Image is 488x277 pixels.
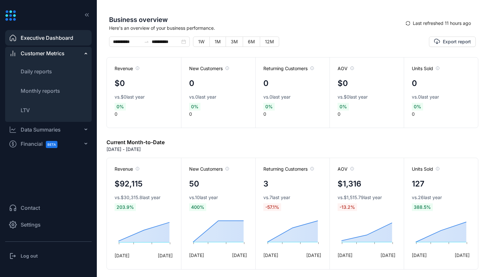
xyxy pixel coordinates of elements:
span: New Customers [189,166,229,172]
div: 0 [255,58,330,128]
span: 12M [265,39,274,44]
span: 0 % [412,103,423,111]
span: Customer Metrics [21,49,65,57]
span: [DATE] [158,252,173,259]
span: to [144,39,149,44]
span: [DATE] [189,252,204,259]
div: 0 [107,58,181,128]
span: vs. $0 last year [115,94,145,100]
h4: 0 [263,78,269,89]
span: sync [406,21,410,26]
span: 0 % [338,103,349,111]
span: vs. 26 last year [412,194,442,201]
span: 0 % [189,103,200,111]
h4: 0 [412,78,417,89]
span: swap-right [144,39,149,44]
button: Export report [429,37,476,47]
h4: $0 [338,78,348,89]
div: 0 [404,58,478,128]
span: Returning Customers [263,166,314,172]
h3: Log out [21,253,38,259]
span: vs. 0 last year [412,94,439,100]
span: 3M [231,39,238,44]
span: Revenue [115,65,139,72]
span: [DATE] [381,252,395,259]
span: LTV [21,107,30,113]
span: Returning Customers [263,65,314,72]
span: 1W [198,39,205,44]
span: vs. 10 last year [189,194,218,201]
span: [DATE] [455,252,470,259]
span: Settings [21,221,41,229]
span: Financial [21,137,63,151]
span: vs. 7 last year [263,194,290,201]
span: New Customers [189,65,229,72]
span: vs. $0 last year [338,94,368,100]
span: Executive Dashboard [21,34,73,42]
span: Units Sold [412,65,440,72]
h4: 127 [412,178,424,190]
span: Here's an overview of your business performance. [109,25,401,31]
span: BETA [46,141,57,148]
h4: 3 [263,178,268,190]
span: Revenue [115,166,139,172]
span: AOV [338,65,354,72]
span: Business overview [109,15,401,25]
span: [DATE] [412,252,427,259]
span: Units Sold [412,166,440,172]
span: vs. $1,515.79 last year [338,194,382,201]
span: 6M [248,39,255,44]
span: 388.5 % [412,203,433,211]
span: AOV [338,166,354,172]
span: 400 % [189,203,206,211]
span: [DATE] [115,252,129,259]
span: 203.9 % [115,203,136,211]
span: [DATE] [232,252,247,259]
span: [DATE] [338,252,352,259]
div: 0 [330,58,404,128]
h4: $92,115 [115,178,143,190]
span: -57.1 % [263,203,281,211]
div: 0 [181,58,255,128]
h4: 0 [189,78,194,89]
span: Contact [21,204,40,212]
span: Export report [443,38,471,45]
h4: $0 [115,78,125,89]
span: Last refreshed 11 hours ago [413,20,471,27]
span: vs. 0 last year [263,94,290,100]
h6: Current Month-to-Date [107,138,165,146]
span: Daily reports [21,68,52,75]
span: 1M [215,39,221,44]
span: [DATE] [306,252,321,259]
button: syncLast refreshed 11 hours ago [401,18,476,28]
span: -13.2 % [338,203,357,211]
h4: $1,316 [338,178,361,190]
h4: 50 [189,178,199,190]
div: Data Summaries [21,126,61,133]
p: [DATE] - [DATE] [107,146,141,153]
span: 0 % [263,103,275,111]
span: 0 % [115,103,126,111]
span: vs. $30,315.8 last year [115,194,160,201]
span: Monthly reports [21,88,60,94]
span: [DATE] [263,252,278,259]
span: vs. 0 last year [189,94,216,100]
